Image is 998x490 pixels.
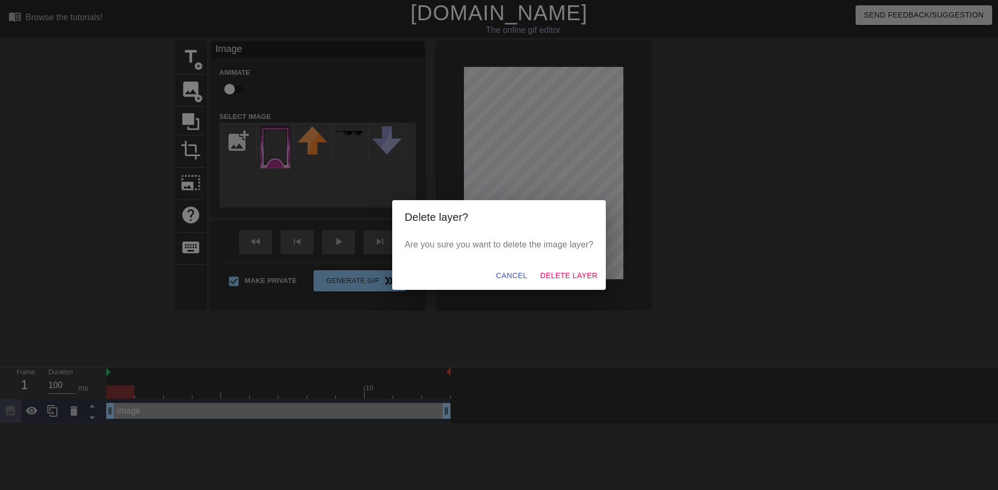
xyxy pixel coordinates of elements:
[540,269,597,282] span: Delete Layer
[405,238,594,251] p: Are you sure you want to delete the image layer?
[492,266,531,286] button: Cancel
[405,209,594,226] h2: Delete layer?
[536,266,602,286] button: Delete Layer
[496,269,527,282] span: Cancel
